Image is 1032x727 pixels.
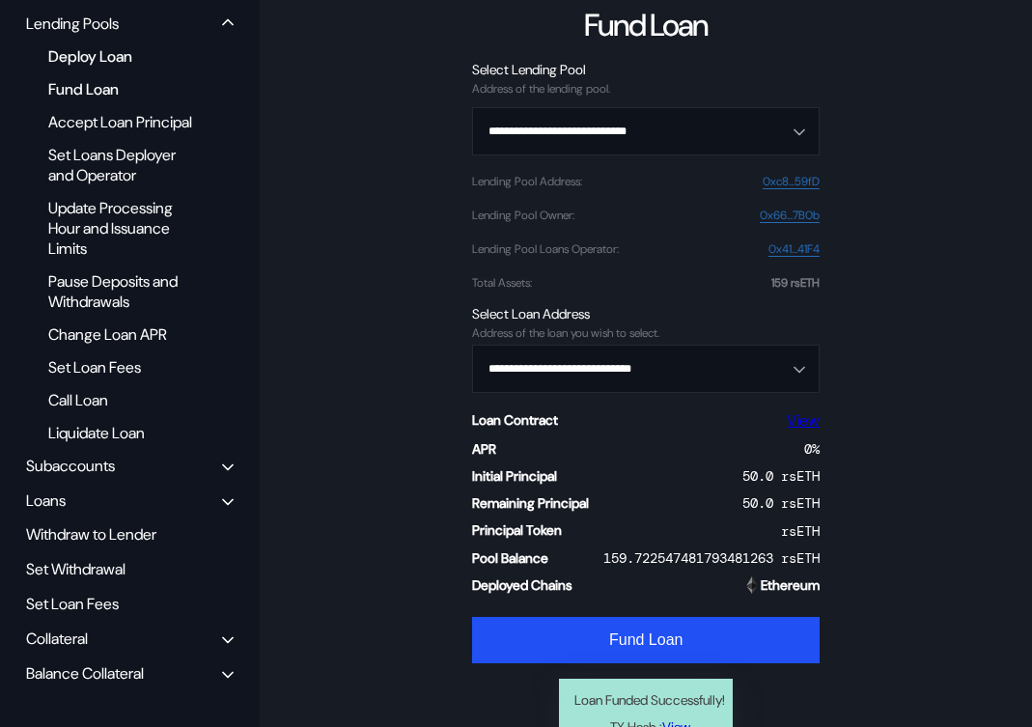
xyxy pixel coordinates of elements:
div: Subaccounts [26,456,115,476]
div: Select Loan Address [472,305,820,322]
div: Accept Loan Principal [39,109,210,135]
div: APR [472,440,496,458]
div: Set Loan Fees [39,354,210,380]
div: 159.722547481793481263 rsETH [603,549,820,567]
div: 0 % [804,440,820,458]
div: Lending Pool Loans Operator : [472,242,619,256]
div: Principal Token [472,521,562,539]
div: Change Loan APR [39,322,210,348]
div: Lending Pools [26,14,119,34]
div: Update Processing Hour and Issuance Limits [39,195,210,262]
div: Deploy Loan [39,43,210,70]
div: 50.0 rsETH [742,494,820,512]
a: 0x66...7B0b [760,209,820,223]
div: Call Loan [39,387,210,413]
div: 50.0 rsETH [742,467,820,485]
div: Deployed Chains [472,576,572,594]
div: Loans [26,490,66,511]
div: Total Assets : [472,276,532,290]
div: Withdraw to Lender [19,519,240,549]
button: Fund Loan [472,617,820,663]
div: Ethereum [761,576,820,594]
div: Address of the loan you wish to select. [472,326,820,340]
div: Pause Deposits and Withdrawals [39,268,210,315]
div: Lending Pool Address : [472,175,582,188]
div: Select Lending Pool [472,61,820,78]
div: Remaining Principal [472,494,589,512]
div: Liquidate Loan [39,420,210,446]
div: Fund Loan [39,76,210,102]
a: 0x41...41F4 [768,242,820,257]
div: Balance Collateral [26,663,144,684]
div: Loan Contract [472,411,558,429]
button: Open menu [472,345,820,393]
div: Loan Funded Successfully! [574,686,725,713]
a: View [787,410,820,431]
div: Lending Pool Owner : [472,209,574,222]
img: Ethereum [743,576,761,594]
div: Set Loan Fees [19,589,240,619]
div: Set Withdrawal [19,554,240,584]
div: Fund Loan [584,5,708,45]
div: Pool Balance [472,549,548,567]
div: 159 rsETH [771,276,820,290]
div: Collateral [26,629,88,649]
button: Open menu [472,107,820,155]
div: Set Loans Deployer and Operator [39,142,210,188]
a: 0xc8...59fD [763,175,820,189]
div: rsETH [781,522,820,540]
div: Initial Principal [472,467,557,485]
div: Address of the lending pool. [472,82,820,96]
